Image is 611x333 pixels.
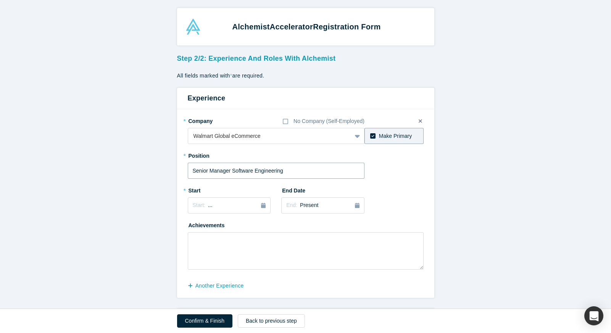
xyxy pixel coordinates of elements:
[238,314,305,328] button: Back to previous step
[232,23,381,31] strong: Alchemist Registration Form
[208,202,213,208] span: ...
[177,314,232,328] button: Confirm & Finish
[188,219,231,230] label: Achievements
[185,19,201,35] img: Alchemist Accelerator Logo
[177,72,434,80] p: All fields marked with are required.
[188,115,231,125] label: Company
[293,117,364,125] div: No Company (Self-Employed)
[286,202,297,208] span: End:
[177,51,434,64] h3: Step 2/2: Experience and Roles with Alchemist
[270,23,313,31] span: Accelerator
[188,149,231,160] label: Position
[379,132,412,140] div: Make Primary
[281,197,364,213] button: End:Present
[188,93,424,103] h3: Experience
[188,184,231,195] label: Start
[193,202,205,208] span: Start:
[281,184,324,195] label: End Date
[188,197,271,213] button: Start:...
[188,163,365,179] input: Sales Manager
[300,202,318,208] span: Present
[188,279,252,293] button: another Experience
